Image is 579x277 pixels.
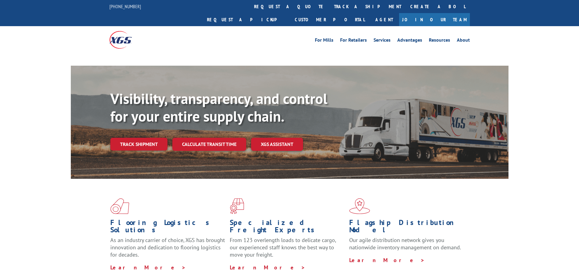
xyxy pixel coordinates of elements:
[399,13,470,26] a: Join Our Team
[290,13,369,26] a: Customer Portal
[349,198,370,214] img: xgs-icon-flagship-distribution-model-red
[110,138,167,151] a: Track shipment
[457,38,470,44] a: About
[109,3,141,9] a: [PHONE_NUMBER]
[172,138,246,151] a: Calculate transit time
[230,264,305,271] a: Learn More >
[429,38,450,44] a: Resources
[369,13,399,26] a: Agent
[110,237,225,258] span: As an industry carrier of choice, XGS has brought innovation and dedication to flooring logistics...
[251,138,303,151] a: XGS ASSISTANT
[340,38,367,44] a: For Retailers
[230,198,244,214] img: xgs-icon-focused-on-flooring-red
[230,237,345,264] p: From 123 overlength loads to delicate cargo, our experienced staff knows the best way to move you...
[349,257,425,264] a: Learn More >
[315,38,333,44] a: For Mills
[230,219,345,237] h1: Specialized Freight Experts
[110,264,186,271] a: Learn More >
[349,237,461,251] span: Our agile distribution network gives you nationwide inventory management on demand.
[349,219,464,237] h1: Flagship Distribution Model
[397,38,422,44] a: Advantages
[110,219,225,237] h1: Flooring Logistics Solutions
[202,13,290,26] a: Request a pickup
[110,89,327,126] b: Visibility, transparency, and control for your entire supply chain.
[374,38,391,44] a: Services
[110,198,129,214] img: xgs-icon-total-supply-chain-intelligence-red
